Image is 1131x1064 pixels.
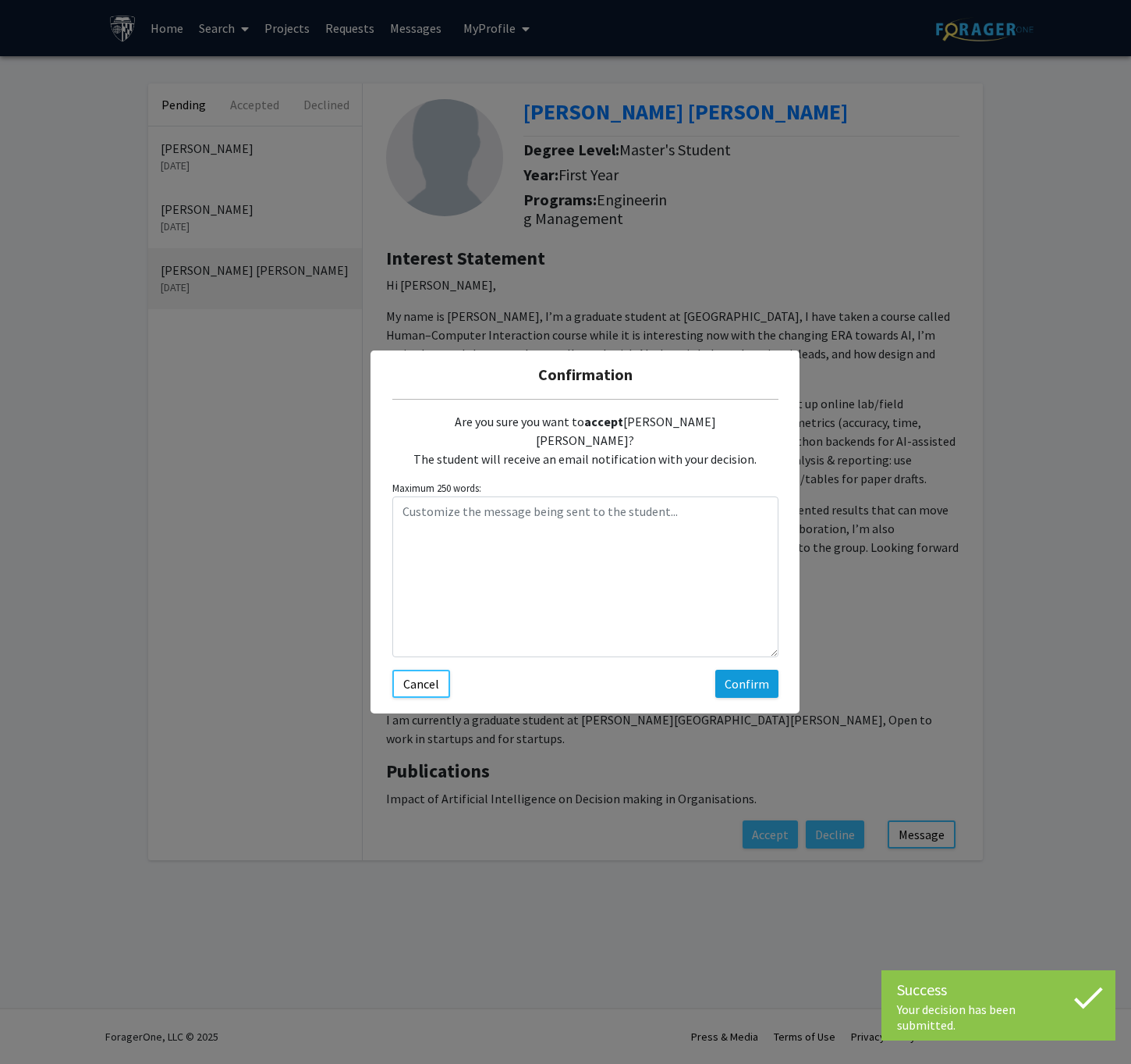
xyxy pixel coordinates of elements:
[584,414,623,429] b: accept
[392,670,450,698] button: Cancel
[392,400,778,481] div: Are you sure you want to [PERSON_NAME] [PERSON_NAME]? The student will receive an email notificat...
[392,496,778,657] textarea: Customize the message being sent to the student...
[392,481,778,496] small: Maximum 250 words:
[715,670,778,698] button: Confirm
[12,994,66,1052] iframe: Chat
[383,363,787,386] h5: Confirmation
